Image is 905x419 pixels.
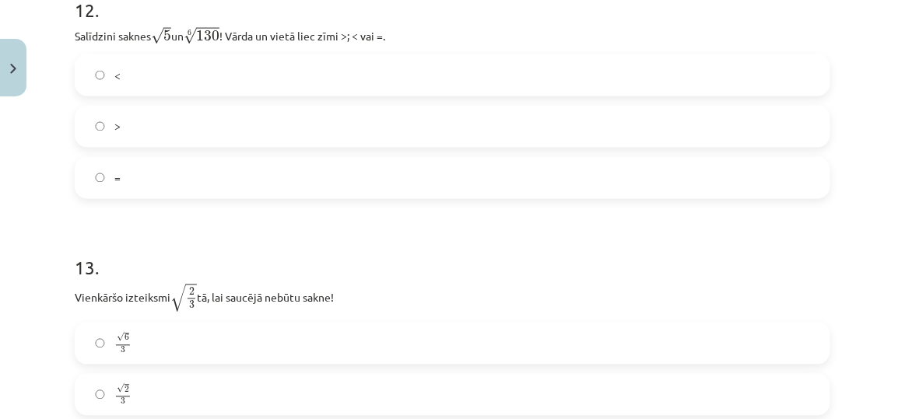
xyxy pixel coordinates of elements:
[189,288,195,296] span: 2
[95,173,105,183] input: =
[189,302,195,309] span: 3
[10,64,16,74] img: icon-close-lesson-0947bae3869378f0d4975bcd49f059093ad1ed9edebbc8119c70593378902aed.svg
[125,335,129,342] span: 6
[95,122,105,132] input: >
[151,28,163,44] span: √
[114,119,121,135] span: >
[114,68,121,84] span: <
[95,71,105,81] input: <
[170,285,186,313] span: √
[125,386,129,393] span: 2
[75,25,830,45] p: Salīdzini saknes un ! Vārda un vietā liec zīmi >; < vai =.
[114,170,121,187] span: =
[163,30,171,41] span: 5
[117,385,125,394] span: √
[184,28,196,44] span: √
[121,399,125,406] span: 3
[121,347,125,354] span: 3
[117,333,125,343] span: √
[75,230,830,278] h1: 13 .
[75,283,830,313] p: Vienkāršo izteiksmi tā, lai saucējā nebūtu sakne!
[196,30,219,41] span: 130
